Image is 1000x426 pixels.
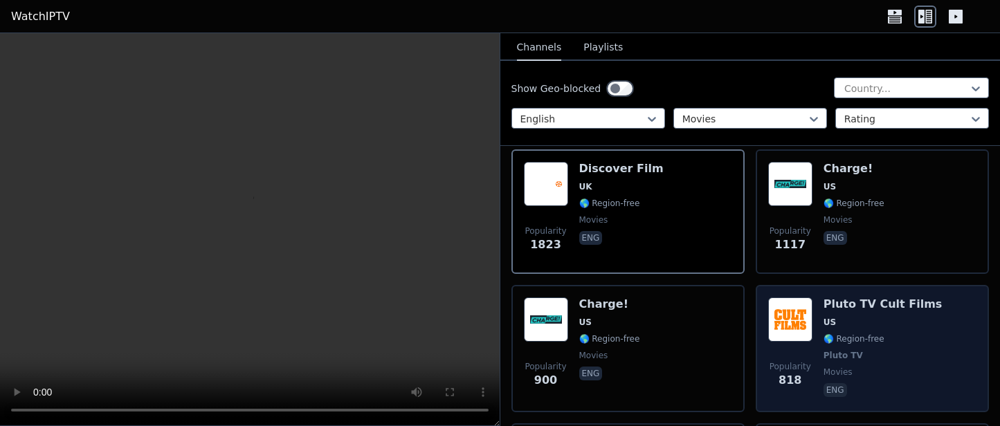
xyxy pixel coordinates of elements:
[579,333,640,344] span: 🌎 Region-free
[579,317,592,328] span: US
[11,8,70,25] a: WatchIPTV
[770,225,811,237] span: Popularity
[534,372,557,389] span: 900
[824,333,884,344] span: 🌎 Region-free
[583,35,623,61] button: Playlists
[511,82,601,95] label: Show Geo-blocked
[579,198,640,209] span: 🌎 Region-free
[579,297,640,311] h6: Charge!
[824,198,884,209] span: 🌎 Region-free
[579,162,664,176] h6: Discover Film
[824,162,884,176] h6: Charge!
[517,35,562,61] button: Channels
[824,367,853,378] span: movies
[824,383,847,397] p: eng
[579,181,592,192] span: UK
[824,297,943,311] h6: Pluto TV Cult Films
[579,350,608,361] span: movies
[530,237,561,253] span: 1823
[774,237,806,253] span: 1117
[824,231,847,245] p: eng
[525,361,566,372] span: Popularity
[824,317,836,328] span: US
[768,297,812,342] img: Pluto TV Cult Films
[824,181,836,192] span: US
[579,367,603,380] p: eng
[779,372,801,389] span: 818
[770,361,811,372] span: Popularity
[824,350,863,361] span: Pluto TV
[768,162,812,206] img: Charge!
[579,214,608,225] span: movies
[824,214,853,225] span: movies
[524,297,568,342] img: Charge!
[525,225,566,237] span: Popularity
[579,231,603,245] p: eng
[524,162,568,206] img: Discover Film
